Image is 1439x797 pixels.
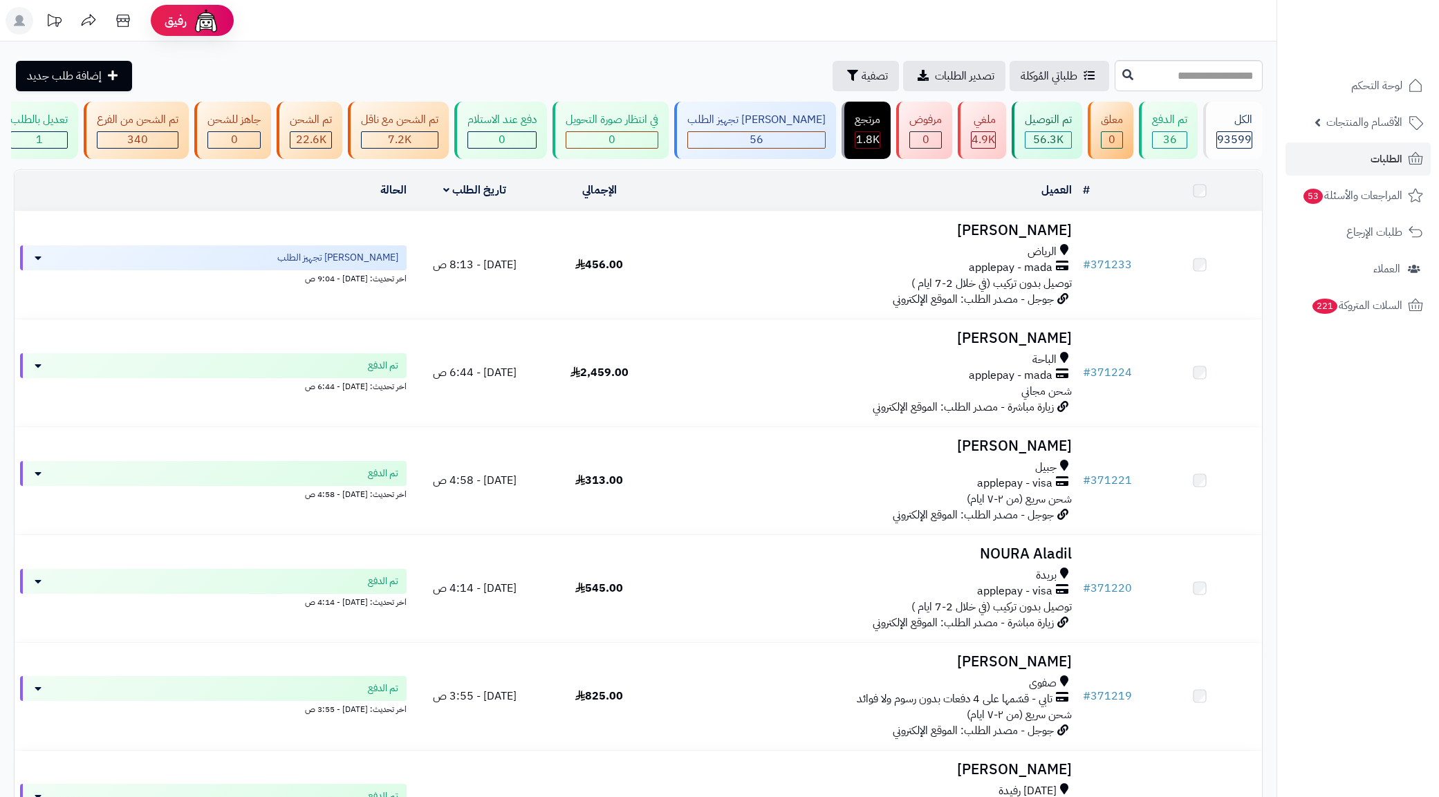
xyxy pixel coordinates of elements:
div: تعديل بالطلب [10,112,68,128]
button: تصفية [833,61,899,91]
span: شحن مجاني [1021,383,1072,400]
div: في انتظار صورة التحويل [566,112,658,128]
span: 56 [750,131,763,148]
span: 2,459.00 [570,364,629,381]
h3: [PERSON_NAME] [667,654,1072,670]
div: [PERSON_NAME] تجهيز الطلب [687,112,826,128]
div: 7223 [362,132,438,148]
a: تاريخ الطلب [443,182,506,198]
a: طلباتي المُوكلة [1010,61,1109,91]
span: توصيل بدون تركيب (في خلال 2-7 ايام ) [911,599,1072,615]
span: 1.8K [856,131,880,148]
div: 0 [208,132,260,148]
span: 0 [609,131,615,148]
span: إضافة طلب جديد [27,68,102,84]
a: تم الشحن مع ناقل 7.2K [345,102,452,159]
div: تم الشحن من الفرع [97,112,178,128]
a: #371219 [1083,688,1132,704]
span: تصدير الطلبات [935,68,994,84]
span: تصفية [862,68,888,84]
span: applepay - visa [977,476,1052,491]
span: توصيل بدون تركيب (في خلال 2-7 ايام ) [911,275,1072,292]
span: 4.9K [972,131,995,148]
span: [DATE] - 8:13 ص [433,256,517,273]
span: 825.00 [575,688,623,704]
span: 22.6K [296,131,326,148]
span: زيارة مباشرة - مصدر الطلب: الموقع الإلكتروني [873,615,1054,631]
div: مرتجع [855,112,880,128]
a: في انتظار صورة التحويل 0 [550,102,671,159]
div: تم التوصيل [1025,112,1072,128]
span: applepay - visa [977,583,1052,599]
span: 36 [1163,131,1177,148]
span: تم الدفع [368,682,398,695]
span: شحن سريع (من ٢-٧ ايام) [967,491,1072,507]
span: 545.00 [575,580,623,597]
a: المراجعات والأسئلة53 [1285,179,1431,212]
span: جوجل - مصدر الطلب: الموقع الإلكتروني [893,507,1054,523]
span: لوحة التحكم [1351,76,1402,95]
a: ملغي 4.9K [955,102,1009,159]
span: تم الدفع [368,574,398,588]
a: لوحة التحكم [1285,69,1431,102]
span: الطلبات [1371,149,1402,169]
span: تابي - قسّمها على 4 دفعات بدون رسوم ولا فوائد [857,691,1052,707]
span: الأقسام والمنتجات [1326,113,1402,132]
span: 93599 [1217,131,1252,148]
span: العملاء [1373,259,1400,279]
a: إضافة طلب جديد [16,61,132,91]
div: تم الشحن [290,112,332,128]
a: دفع عند الاستلام 0 [452,102,550,159]
div: ملغي [971,112,996,128]
a: الحالة [380,182,407,198]
span: الباحة [1032,352,1057,368]
div: 56 [688,132,825,148]
span: جوجل - مصدر الطلب: الموقع الإلكتروني [893,291,1054,308]
div: 22582 [290,132,331,148]
div: 1793 [855,132,880,148]
a: تحديثات المنصة [37,7,71,38]
span: السلات المتروكة [1311,296,1402,315]
span: شحن سريع (من ٢-٧ ايام) [967,706,1072,723]
span: # [1083,256,1090,273]
a: #371224 [1083,364,1132,381]
div: اخر تحديث: [DATE] - 4:58 ص [20,486,407,500]
a: #371221 [1083,472,1132,489]
span: صفوى [1029,675,1057,691]
span: 0 [231,131,238,148]
a: العميل [1041,182,1072,198]
a: مرفوض 0 [893,102,955,159]
span: 0 [1108,131,1115,148]
span: [DATE] - 4:58 ص [433,472,517,489]
a: [PERSON_NAME] تجهيز الطلب 56 [671,102,839,159]
a: جاهز للشحن 0 [192,102,274,159]
span: 340 [127,131,148,148]
span: 53 [1303,189,1323,204]
span: 313.00 [575,472,623,489]
div: 340 [98,132,178,148]
div: 1 [11,132,67,148]
span: 221 [1312,299,1337,314]
a: تم الشحن 22.6K [274,102,345,159]
span: جبيل [1035,460,1057,476]
div: معلق [1101,112,1123,128]
div: دفع عند الاستلام [467,112,537,128]
a: الكل93599 [1200,102,1265,159]
span: زيارة مباشرة - مصدر الطلب: الموقع الإلكتروني [873,399,1054,415]
span: [PERSON_NAME] تجهيز الطلب [277,251,398,265]
a: العملاء [1285,252,1431,285]
div: تم الشحن مع ناقل [361,112,438,128]
div: تم الدفع [1152,112,1187,128]
a: طلبات الإرجاع [1285,216,1431,249]
div: مرفوض [909,112,942,128]
h3: [PERSON_NAME] [667,438,1072,454]
span: طلباتي المُوكلة [1021,68,1077,84]
span: [DATE] - 6:44 ص [433,364,517,381]
div: 56298 [1025,132,1071,148]
div: 0 [468,132,536,148]
div: اخر تحديث: [DATE] - 3:55 ص [20,701,407,715]
span: رفيق [165,12,187,29]
img: logo-2.png [1345,39,1426,68]
a: الطلبات [1285,142,1431,176]
span: [DATE] - 3:55 ص [433,688,517,704]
